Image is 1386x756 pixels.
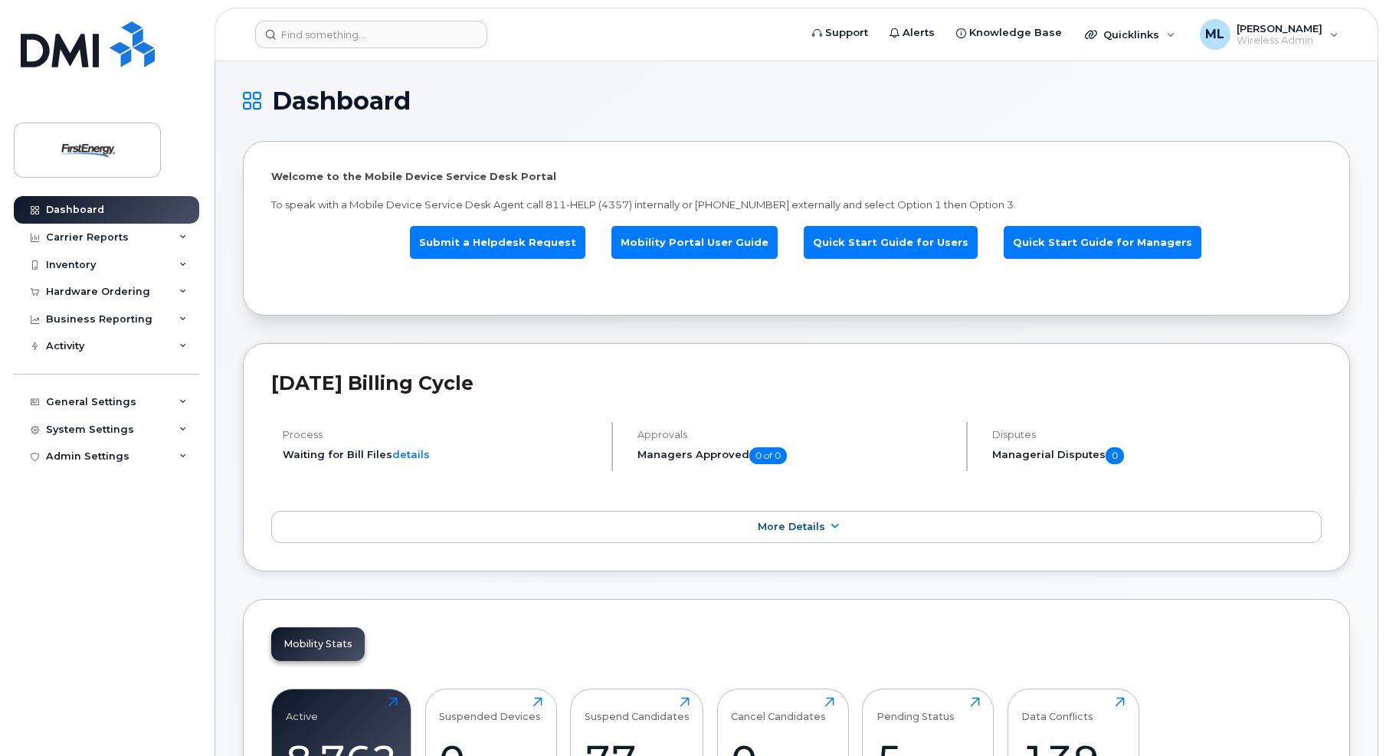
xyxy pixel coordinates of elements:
div: Data Conflicts [1021,697,1093,722]
h4: Process [283,429,598,440]
span: More Details [758,521,825,532]
div: Suspend Candidates [585,697,690,722]
h4: Disputes [992,429,1322,440]
p: Welcome to the Mobile Device Service Desk Portal [271,169,1322,184]
a: details [392,448,430,460]
a: Submit a Helpdesk Request [410,226,585,259]
span: Dashboard [272,90,411,113]
h2: [DATE] Billing Cycle [271,371,1322,394]
div: Suspended Devices [439,697,541,722]
h5: Managers Approved [637,447,953,464]
iframe: Messenger Launcher [1319,689,1375,745]
div: Pending Status [876,697,955,722]
a: Mobility Portal User Guide [611,226,778,259]
p: To speak with a Mobile Device Service Desk Agent call 811-HELP (4357) internally or [PHONE_NUMBER... [271,198,1322,212]
span: 0 [1106,447,1124,464]
h4: Approvals [637,429,953,440]
a: Quick Start Guide for Users [804,226,978,259]
div: Cancel Candidates [731,697,826,722]
div: Active [286,697,318,722]
a: Quick Start Guide for Managers [1004,226,1201,259]
span: 0 of 0 [749,447,787,464]
li: Waiting for Bill Files [283,447,598,462]
h5: Managerial Disputes [992,447,1322,464]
